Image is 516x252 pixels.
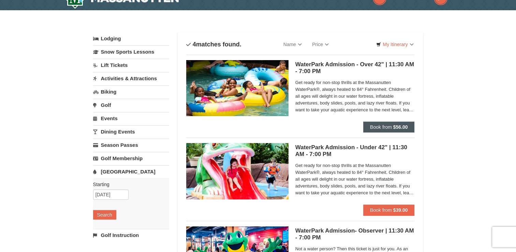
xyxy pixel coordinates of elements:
span: Book from [370,124,392,130]
a: Season Passes [93,139,169,151]
span: Get ready for non-stop thrills at the Massanutten WaterPark®, always heated to 84° Fahrenheit. Ch... [295,162,415,196]
a: Dining Events [93,125,169,138]
img: 6619917-1560-394ba125.jpg [186,60,289,116]
h4: matches found. [186,41,241,48]
a: My Itinerary [372,39,418,50]
a: Events [93,112,169,125]
a: Price [307,38,334,51]
a: Golf [93,99,169,111]
strong: $56.00 [393,124,408,130]
a: Golf Instruction [93,229,169,241]
span: 4 [193,41,196,48]
a: Name [278,38,307,51]
h5: WaterPark Admission - Over 42" | 11:30 AM - 7:00 PM [295,61,415,75]
h5: WaterPark Admission - Under 42" | 11:30 AM - 7:00 PM [295,144,415,158]
a: Biking [93,85,169,98]
a: Golf Membership [93,152,169,165]
button: Book from $56.00 [363,122,415,132]
a: Lift Tickets [93,59,169,71]
span: Book from [370,207,392,213]
a: [GEOGRAPHIC_DATA] [93,165,169,178]
strong: $39.00 [393,207,408,213]
a: Snow Sports Lessons [93,45,169,58]
img: 6619917-1570-0b90b492.jpg [186,143,289,199]
button: Book from $39.00 [363,205,415,215]
a: Activities & Attractions [93,72,169,85]
a: Lodging [93,32,169,45]
h5: WaterPark Admission- Observer | 11:30 AM - 7:00 PM [295,227,415,241]
span: Get ready for non-stop thrills at the Massanutten WaterPark®, always heated to 84° Fahrenheit. Ch... [295,79,415,113]
label: Starting [93,181,164,188]
button: Search [93,210,116,220]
